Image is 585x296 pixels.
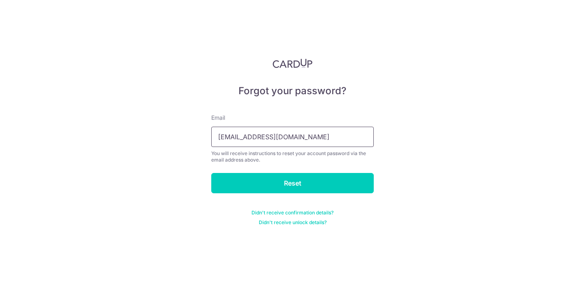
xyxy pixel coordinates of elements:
label: Email [211,114,225,122]
a: Didn't receive confirmation details? [251,210,334,216]
div: You will receive instructions to reset your account password via the email address above. [211,150,374,163]
h5: Forgot your password? [211,84,374,97]
a: Didn't receive unlock details? [259,219,327,226]
input: Reset [211,173,374,193]
input: Enter your Email [211,127,374,147]
img: CardUp Logo [273,58,312,68]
